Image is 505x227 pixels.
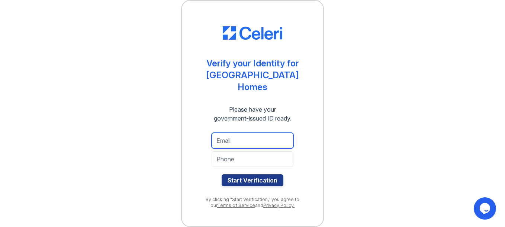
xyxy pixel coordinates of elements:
[474,197,498,220] iframe: chat widget
[222,174,283,186] button: Start Verification
[263,203,295,208] a: Privacy Policy.
[200,105,305,123] div: Please have your government-issued ID ready.
[212,133,293,148] input: Email
[217,203,255,208] a: Terms of Service
[197,57,308,93] div: Verify your Identity for [GEOGRAPHIC_DATA] Homes
[212,151,293,167] input: Phone
[223,26,282,40] img: CE_Logo_Blue-a8612792a0a2168367f1c8372b55b34899dd931a85d93a1a3d3e32e68fde9ad4.png
[197,197,308,208] div: By clicking "Start Verification," you agree to our and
